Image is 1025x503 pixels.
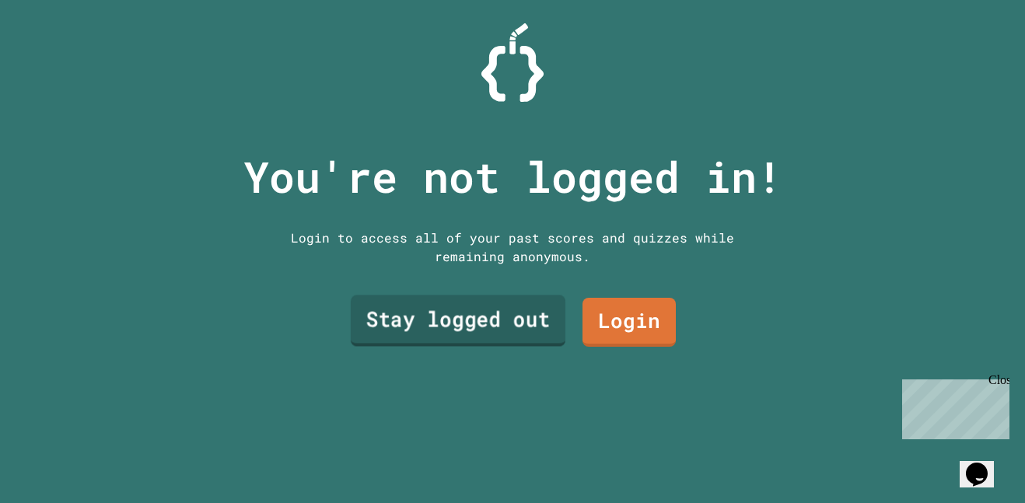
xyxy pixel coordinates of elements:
[582,298,676,347] a: Login
[351,295,565,347] a: Stay logged out
[279,229,746,266] div: Login to access all of your past scores and quizzes while remaining anonymous.
[243,145,782,209] p: You're not logged in!
[481,23,544,102] img: Logo.svg
[960,441,1009,487] iframe: chat widget
[6,6,107,99] div: Chat with us now!Close
[896,373,1009,439] iframe: chat widget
